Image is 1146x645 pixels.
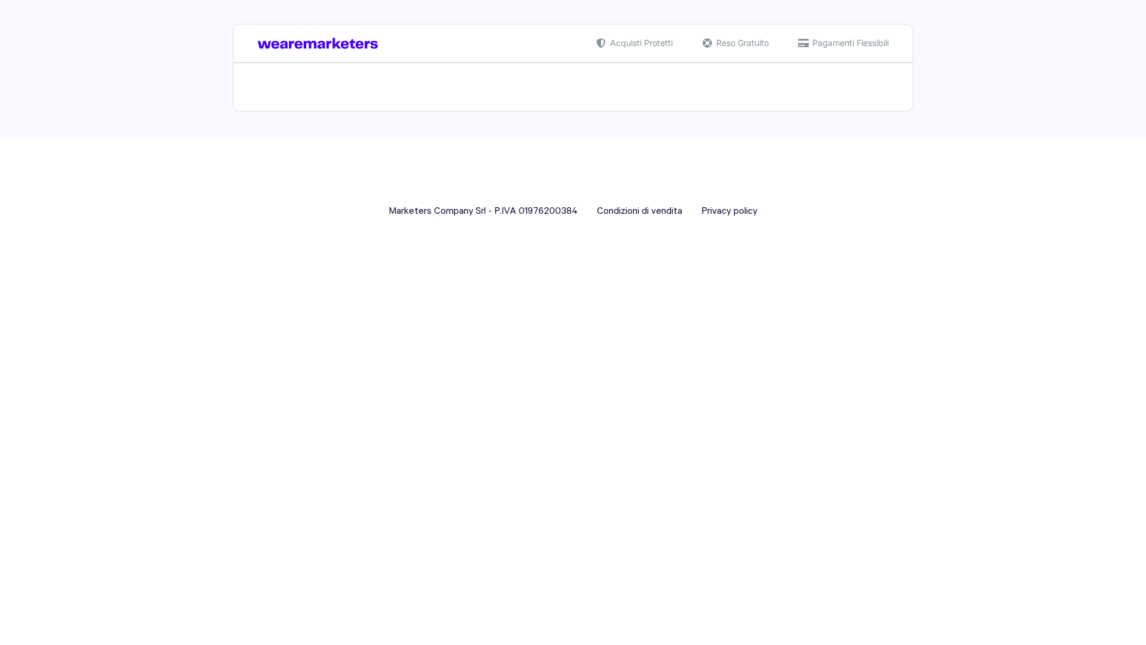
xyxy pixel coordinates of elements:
a: Condizioni di vendita [597,204,682,220]
a: Privacy policy [701,204,757,220]
span: Marketers Company Srl - P.IVA 01976200384 [389,204,578,220]
span: Reso Gratuito [713,36,769,49]
span: Pagamenti Flessibili [809,36,889,49]
span: Acquisti Protetti [607,36,673,49]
